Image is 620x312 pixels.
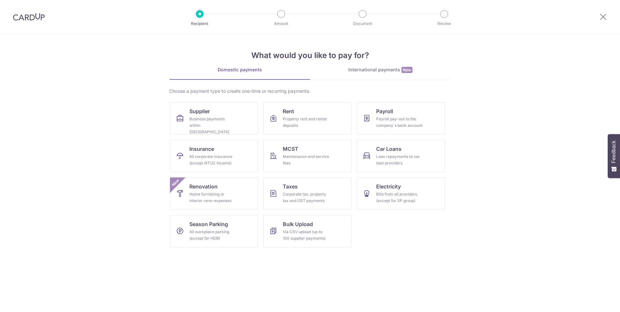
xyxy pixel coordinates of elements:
div: Business payments within [GEOGRAPHIC_DATA] [189,116,236,135]
h4: What would you like to pay for? [169,50,451,61]
span: Electricity [376,183,401,190]
div: Via CSV upload (up to 100 supplier payments) [283,229,329,242]
span: Insurance [189,145,214,153]
div: Choose a payment type to create one-time or recurring payments. [169,88,451,94]
a: PayrollPayroll pay-out to the company's bank account [357,102,445,135]
button: Feedback - Show survey [608,134,620,178]
p: Document [339,20,387,27]
span: Payroll [376,107,393,115]
span: Rent [283,107,294,115]
div: Loan repayments to car loan providers [376,153,423,166]
div: All workplace parking (except for HDB) [189,229,236,242]
span: Bulk Upload [283,220,313,228]
iframe: Opens a widget where you can find more information [578,293,614,309]
div: Payroll pay-out to the company's bank account [376,116,423,129]
a: SupplierBusiness payments within [GEOGRAPHIC_DATA] [170,102,258,135]
span: Supplier [189,107,210,115]
a: RenovationHome furnishing or interior reno-expensesNew [170,177,258,210]
a: RentProperty rent and rental deposits [263,102,352,135]
a: Bulk UploadVia CSV upload (up to 100 supplier payments) [263,215,352,247]
span: Feedback [611,140,617,163]
a: Season ParkingAll workplace parking (except for HDB) [170,215,258,247]
span: Season Parking [189,220,228,228]
p: Recipient [176,20,224,27]
div: All corporate insurance (except NTUC Income) [189,153,236,166]
img: CardUp [13,13,45,21]
span: Taxes [283,183,298,190]
div: Corporate tax, property tax and GST payments [283,191,329,204]
div: Property rent and rental deposits [283,116,329,129]
span: Renovation [189,183,218,190]
a: Car LoansLoan repayments to car loan providers [357,140,445,172]
div: International payments [310,66,451,73]
span: New [401,67,412,73]
div: Maintenance and service fees [283,153,329,166]
span: New [170,177,181,188]
p: Review [420,20,468,27]
div: Home furnishing or interior reno-expenses [189,191,236,204]
span: Car Loans [376,145,401,153]
div: Bills from all providers (except for SP group) [376,191,423,204]
a: ElectricityBills from all providers (except for SP group) [357,177,445,210]
p: Amount [257,20,305,27]
a: TaxesCorporate tax, property tax and GST payments [263,177,352,210]
a: InsuranceAll corporate insurance (except NTUC Income) [170,140,258,172]
a: MCSTMaintenance and service fees [263,140,352,172]
div: Domestic payments [169,66,310,73]
span: MCST [283,145,298,153]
